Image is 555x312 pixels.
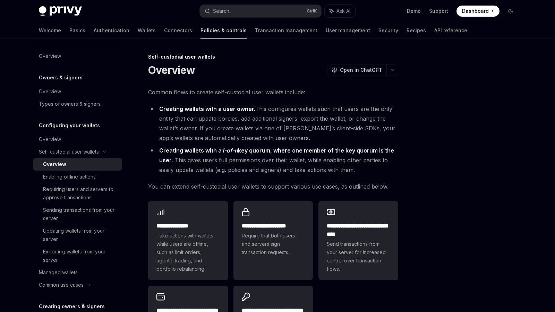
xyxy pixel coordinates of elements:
h5: Owners & signers [39,73,83,82]
a: Overview [33,50,122,62]
div: Managed wallets [39,268,78,277]
h5: Creating owners & signers [39,302,105,311]
a: Overview [33,85,122,98]
li: . This gives users full permissions over their wallet, while enabling other parties to easily upd... [148,146,398,175]
a: Authentication [94,22,129,39]
strong: Creating wallets with a user owner. [159,105,255,112]
a: Requiring users and servers to approve transactions [33,183,122,204]
span: Ask AI [336,8,350,15]
a: Connectors [164,22,192,39]
div: Types of owners & signers [39,100,101,108]
a: Managed wallets [33,266,122,279]
a: Enabling offline actions [33,171,122,183]
div: Sending transactions from your server [43,206,118,223]
div: Search... [213,7,232,15]
a: Types of owners & signers [33,98,122,110]
div: Overview [43,160,66,168]
span: Ctrl K [307,8,317,14]
a: Demo [407,8,421,15]
button: Ask AI [325,5,355,17]
a: Welcome [39,22,61,39]
div: Self-custodial user wallets [39,148,99,156]
a: **** **** *****Take actions with wallets while users are offline, such as limit orders, agentic t... [148,201,228,280]
a: Security [378,22,398,39]
img: dark logo [39,6,82,16]
div: Overview [39,87,61,96]
a: API reference [434,22,467,39]
div: Self-custodial user wallets [148,53,398,60]
a: Transaction management [255,22,317,39]
button: Search...CtrlK [200,5,321,17]
a: Sending transactions from your server [33,204,122,225]
div: Updating wallets from your server [43,227,118,243]
div: Common use cases [39,281,84,289]
a: Recipes [407,22,426,39]
div: Enabling offline actions [43,173,96,181]
strong: Creating wallets with a key quorum, where one member of the key quorum is the user [159,147,394,164]
a: Dashboard [456,6,499,17]
button: Toggle dark mode [505,6,516,17]
a: User management [326,22,370,39]
a: Updating wallets from your server [33,225,122,245]
a: Overview [33,158,122,171]
em: 1-of-n [222,147,238,154]
a: Overview [33,133,122,146]
span: Open in ChatGPT [340,67,382,73]
span: Dashboard [462,8,489,15]
span: Send transactions from your server for increased control over transaction flows. [327,240,390,273]
a: Support [429,8,448,15]
a: Policies & controls [200,22,247,39]
span: Require that both users and servers sign transaction requests. [242,232,305,257]
a: Basics [69,22,85,39]
div: Exporting wallets from your server [43,248,118,264]
li: This configures wallets such that users are the only entity that can update policies, add additio... [148,104,398,143]
span: Common flows to create self-custodial user wallets include: [148,87,398,97]
h5: Configuring your wallets [39,121,100,130]
a: Exporting wallets from your server [33,245,122,266]
button: Open in ChatGPT [327,64,386,76]
h1: Overview [148,64,195,76]
a: Wallets [138,22,156,39]
span: Take actions with wallets while users are offline, such as limit orders, agentic trading, and por... [156,232,220,273]
span: You can extend self-custodial user wallets to support various use cases, as outlined below. [148,182,398,191]
div: Overview [39,52,61,60]
div: Requiring users and servers to approve transactions [43,185,118,202]
div: Overview [39,135,61,144]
